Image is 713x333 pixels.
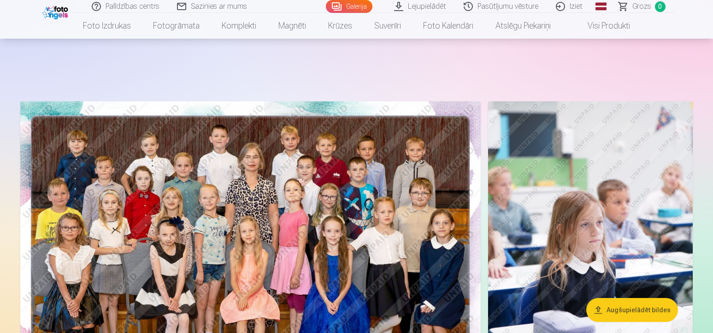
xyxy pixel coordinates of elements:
[655,1,666,12] span: 0
[267,13,317,39] a: Magnēti
[412,13,484,39] a: Foto kalendāri
[42,4,71,19] img: /fa1
[632,1,651,12] span: Grozs
[586,298,678,322] button: Augšupielādēt bildes
[142,13,211,39] a: Fotogrāmata
[484,13,562,39] a: Atslēgu piekariņi
[363,13,412,39] a: Suvenīri
[317,13,363,39] a: Krūzes
[562,13,641,39] a: Visi produkti
[72,13,142,39] a: Foto izdrukas
[211,13,267,39] a: Komplekti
